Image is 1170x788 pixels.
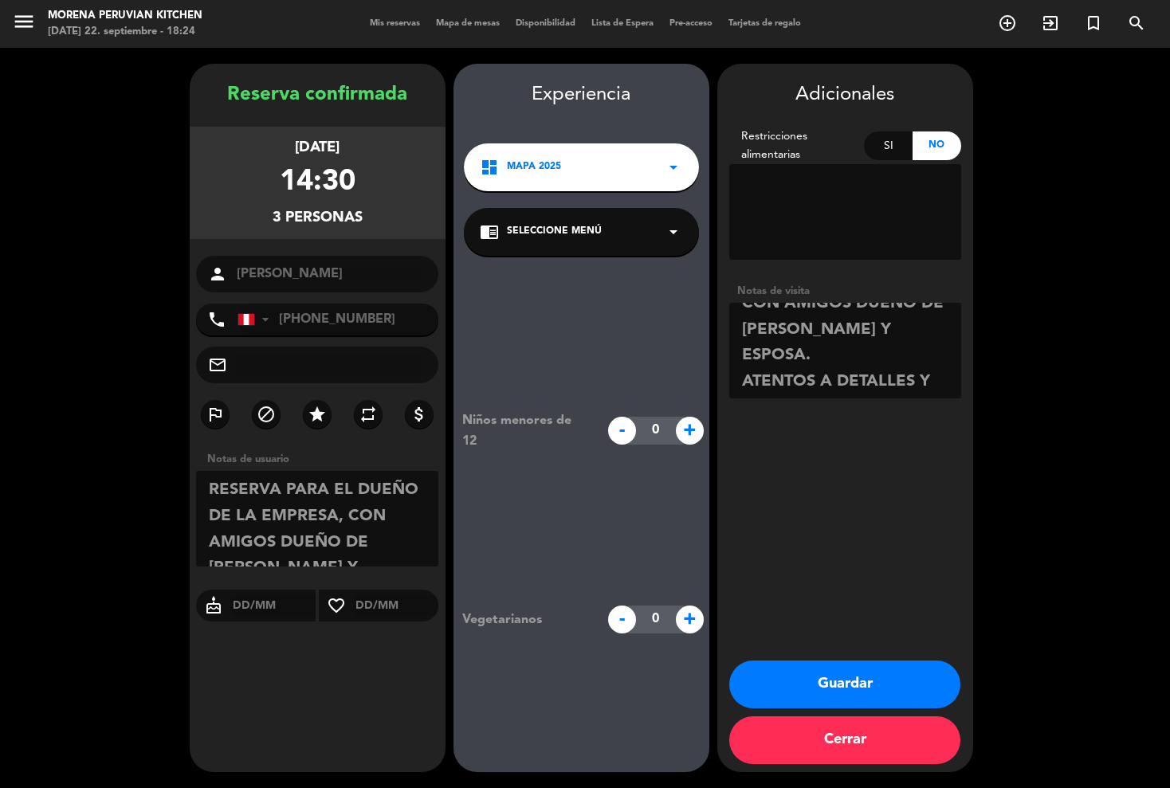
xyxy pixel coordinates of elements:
[199,451,446,468] div: Notas de usuario
[507,224,602,240] span: Seleccione Menú
[1127,14,1146,33] i: search
[729,80,961,111] div: Adicionales
[410,405,429,424] i: attach_money
[729,283,961,300] div: Notas de visita
[231,596,316,616] input: DD/MM
[729,661,960,708] button: Guardar
[450,410,599,452] div: Niños menores de 12
[913,131,961,160] div: No
[729,127,865,164] div: Restricciones alimentarias
[308,405,327,424] i: star
[998,14,1017,33] i: add_circle_outline
[662,19,720,28] span: Pre-acceso
[1084,14,1103,33] i: turned_in_not
[480,158,499,177] i: dashboard
[676,606,704,633] span: +
[319,596,354,615] i: favorite_border
[664,158,683,177] i: arrow_drop_down
[273,206,363,229] div: 3 personas
[196,596,231,615] i: cake
[450,610,599,630] div: Vegetarianos
[354,596,439,616] input: DD/MM
[729,716,960,764] button: Cerrar
[508,19,583,28] span: Disponibilidad
[480,222,499,241] i: chrome_reader_mode
[208,355,227,374] i: mail_outline
[608,417,636,445] span: -
[48,8,202,24] div: Morena Peruvian Kitchen
[48,24,202,40] div: [DATE] 22. septiembre - 18:24
[280,159,355,206] div: 14:30
[583,19,662,28] span: Lista de Espera
[362,19,428,28] span: Mis reservas
[676,417,704,445] span: +
[295,136,340,159] div: [DATE]
[238,304,275,335] div: Peru (Perú): +51
[257,405,276,424] i: block
[864,131,913,160] div: Si
[208,265,227,284] i: person
[720,19,809,28] span: Tarjetas de regalo
[207,310,226,329] i: phone
[507,159,561,175] span: Mapa 2025
[453,80,709,111] div: Experiencia
[359,405,378,424] i: repeat
[190,80,446,111] div: Reserva confirmada
[12,10,36,33] i: menu
[664,222,683,241] i: arrow_drop_down
[428,19,508,28] span: Mapa de mesas
[12,10,36,39] button: menu
[206,405,225,424] i: outlined_flag
[1041,14,1060,33] i: exit_to_app
[608,606,636,633] span: -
